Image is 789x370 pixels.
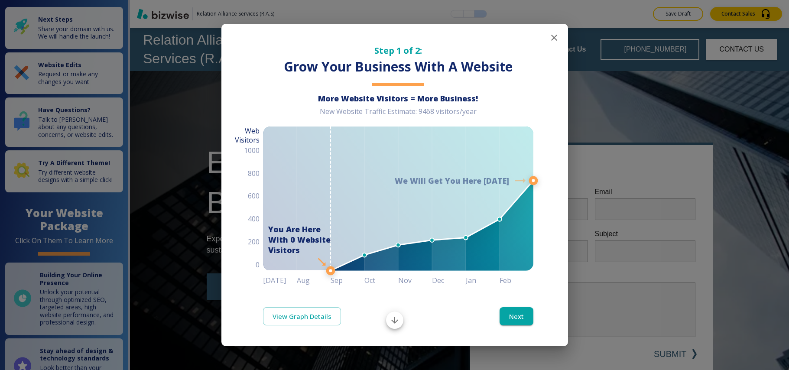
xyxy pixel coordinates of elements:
[263,274,297,286] h6: [DATE]
[432,274,466,286] h6: Dec
[500,307,533,325] button: Next
[263,107,533,123] div: New Website Traffic Estimate: 9468 visitors/year
[364,274,398,286] h6: Oct
[386,312,403,329] button: Scroll to bottom
[331,274,364,286] h6: Sep
[398,274,432,286] h6: Nov
[297,274,331,286] h6: Aug
[500,274,533,286] h6: Feb
[263,93,533,104] h6: More Website Visitors = More Business!
[466,274,500,286] h6: Jan
[263,58,533,76] h3: Grow Your Business With A Website
[263,45,533,56] h5: Step 1 of 2:
[263,307,341,325] a: View Graph Details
